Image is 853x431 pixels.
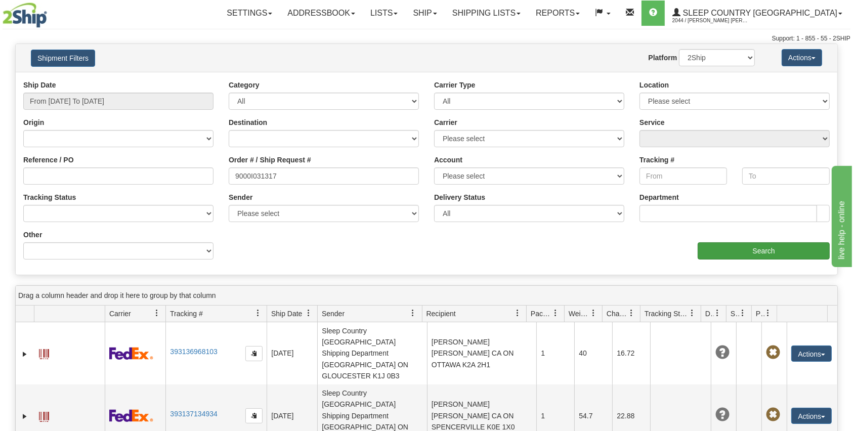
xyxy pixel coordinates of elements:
label: Carrier Type [434,80,475,90]
span: Pickup Status [756,309,764,319]
a: Addressbook [280,1,363,26]
label: Ship Date [23,80,56,90]
a: Settings [219,1,280,26]
span: Shipment Issues [731,309,739,319]
label: Platform [648,53,677,63]
a: Label [39,407,49,423]
span: Ship Date [271,309,302,319]
button: Actions [791,346,832,362]
img: 2 - FedEx Express® [109,409,153,422]
a: Shipping lists [445,1,528,26]
span: Packages [531,309,552,319]
label: Order # / Ship Request # [229,155,311,165]
a: Shipment Issues filter column settings [734,305,751,322]
span: Sender [322,309,345,319]
span: Tracking Status [645,309,689,319]
a: 393136968103 [170,348,217,356]
span: Pickup Not Assigned [766,408,780,422]
label: Origin [23,117,44,127]
div: live help - online [8,6,94,18]
a: Packages filter column settings [547,305,564,322]
span: Recipient [426,309,456,319]
label: Account [434,155,462,165]
a: Ship [405,1,444,26]
label: Location [639,80,669,90]
div: Support: 1 - 855 - 55 - 2SHIP [3,34,850,43]
a: Delivery Status filter column settings [709,305,726,322]
td: 40 [574,322,612,384]
td: Sleep Country [GEOGRAPHIC_DATA] Shipping Department [GEOGRAPHIC_DATA] ON GLOUCESTER K1J 0B3 [317,322,427,384]
img: logo2044.jpg [3,3,47,28]
span: 2044 / [PERSON_NAME] [PERSON_NAME] [672,16,748,26]
span: Unknown [715,346,730,360]
a: Sender filter column settings [405,305,422,322]
td: 1 [536,322,574,384]
a: Carrier filter column settings [148,305,165,322]
button: Actions [791,408,832,424]
button: Actions [782,49,822,66]
td: [DATE] [267,322,317,384]
input: From [639,167,727,185]
a: Expand [20,349,30,359]
td: [PERSON_NAME] [PERSON_NAME] CA ON OTTAWA K2A 2H1 [427,322,537,384]
label: Tracking # [639,155,674,165]
label: Reference / PO [23,155,74,165]
button: Shipment Filters [31,50,95,67]
a: Reports [528,1,587,26]
span: Charge [607,309,628,319]
label: Other [23,230,42,240]
label: Delivery Status [434,192,485,202]
button: Copy to clipboard [245,346,263,361]
iframe: chat widget [830,164,852,267]
a: Charge filter column settings [623,305,640,322]
label: Destination [229,117,267,127]
div: grid grouping header [16,286,837,306]
a: Tracking # filter column settings [249,305,267,322]
a: Ship Date filter column settings [300,305,317,322]
span: Tracking # [170,309,203,319]
label: Category [229,80,260,90]
span: Unknown [715,408,730,422]
a: Tracking Status filter column settings [684,305,701,322]
a: 393137134934 [170,410,217,418]
input: To [742,167,830,185]
span: Sleep Country [GEOGRAPHIC_DATA] [680,9,837,17]
img: 2 - FedEx Express® [109,347,153,360]
a: Recipient filter column settings [509,305,526,322]
a: Weight filter column settings [585,305,602,322]
button: Copy to clipboard [245,408,263,423]
label: Sender [229,192,252,202]
a: Expand [20,411,30,421]
a: Pickup Status filter column settings [759,305,777,322]
input: Search [698,242,830,260]
a: Sleep Country [GEOGRAPHIC_DATA] 2044 / [PERSON_NAME] [PERSON_NAME] [665,1,850,26]
label: Department [639,192,679,202]
span: Weight [569,309,590,319]
label: Service [639,117,665,127]
td: 16.72 [612,322,650,384]
a: Lists [363,1,405,26]
span: Delivery Status [705,309,714,319]
label: Tracking Status [23,192,76,202]
span: Carrier [109,309,131,319]
a: Label [39,344,49,361]
span: Pickup Not Assigned [766,346,780,360]
label: Carrier [434,117,457,127]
